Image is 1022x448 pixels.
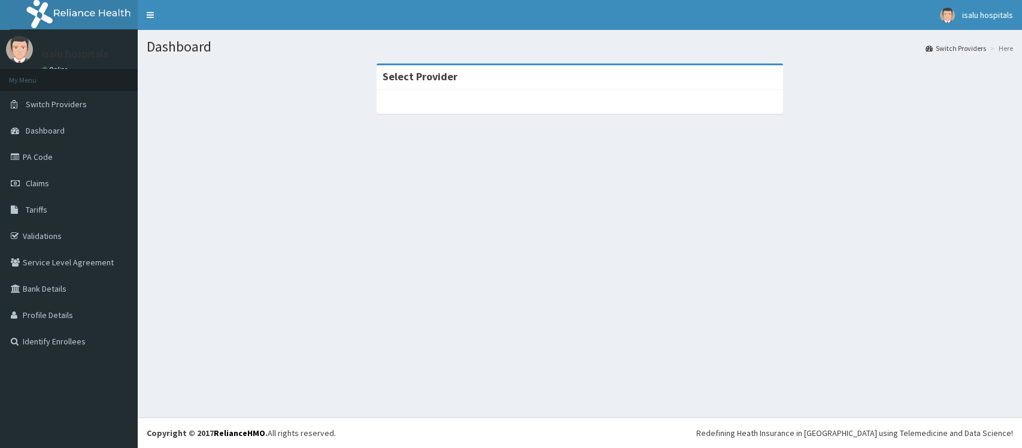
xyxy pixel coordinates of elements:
[26,125,65,136] span: Dashboard
[926,43,986,53] a: Switch Providers
[42,65,71,74] a: Online
[987,43,1013,53] li: Here
[696,427,1013,439] div: Redefining Heath Insurance in [GEOGRAPHIC_DATA] using Telemedicine and Data Science!
[147,428,268,438] strong: Copyright © 2017 .
[214,428,265,438] a: RelianceHMO
[962,10,1013,20] span: isalu hospitals
[6,36,33,63] img: User Image
[138,417,1022,448] footer: All rights reserved.
[383,69,457,83] strong: Select Provider
[26,178,49,189] span: Claims
[940,8,955,23] img: User Image
[42,49,108,59] p: isalu hospitals
[26,99,87,110] span: Switch Providers
[147,39,1013,55] h1: Dashboard
[26,204,47,215] span: Tariffs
